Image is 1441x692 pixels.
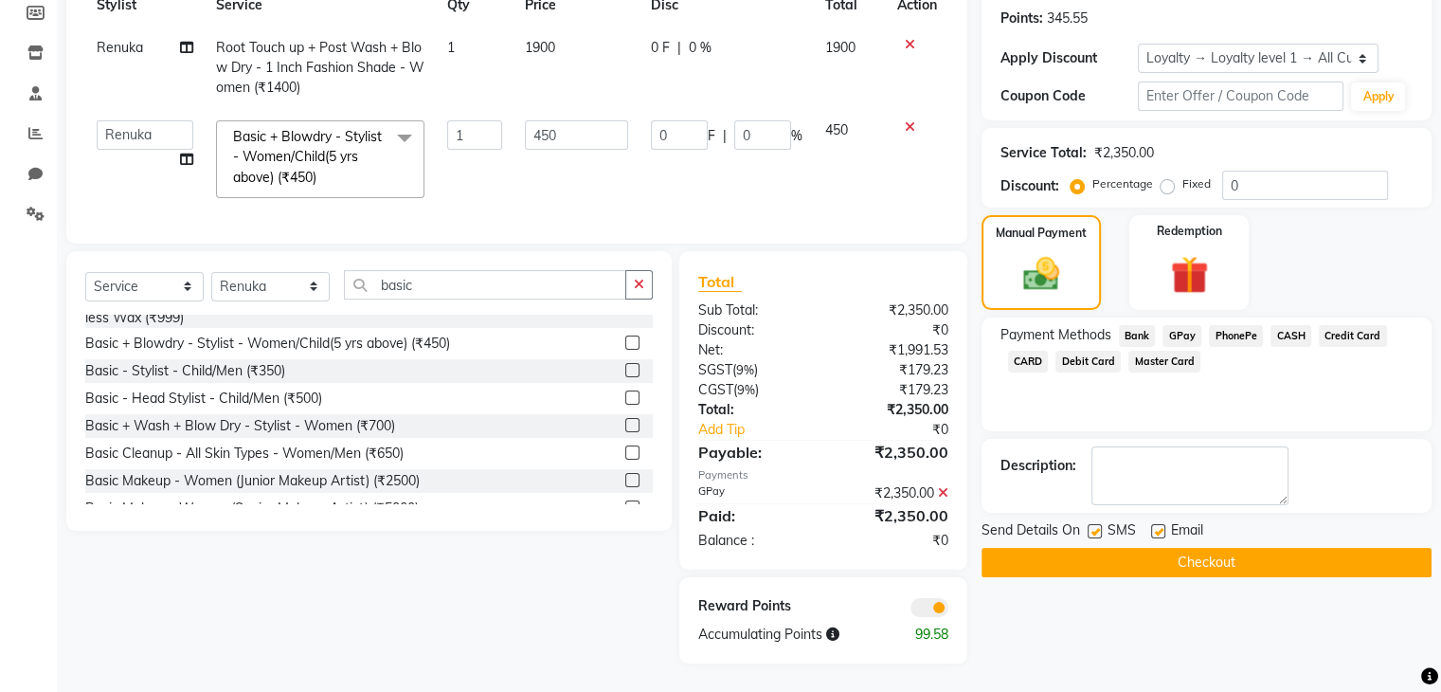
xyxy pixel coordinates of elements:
[689,38,711,58] span: 0 %
[846,420,962,440] div: ₹0
[823,360,963,380] div: ₹179.23
[684,504,823,527] div: Paid:
[1047,9,1088,28] div: 345.55
[823,300,963,320] div: ₹2,350.00
[684,380,823,400] div: ( )
[698,381,733,398] span: CGST
[85,389,322,409] div: Basic - Head Stylist - Child/Men (₹500)
[823,380,963,400] div: ₹179.23
[85,334,450,354] div: Basic + Blowdry - Stylist - Women/Child(5 yrs above) (₹450)
[736,362,754,377] span: 9%
[823,320,963,340] div: ₹0
[684,320,823,340] div: Discount:
[684,483,823,503] div: GPay
[698,272,742,292] span: Total
[1319,325,1387,347] span: Credit Card
[684,340,823,360] div: Net:
[1270,325,1311,347] span: CASH
[996,225,1087,242] label: Manual Payment
[1108,520,1136,544] span: SMS
[684,420,846,440] a: Add Tip
[823,504,963,527] div: ₹2,350.00
[723,126,727,146] span: |
[892,625,962,645] div: 99.58
[97,39,143,56] span: Renuka
[85,444,404,464] div: Basic Cleanup - All Skin Types - Women/Men (₹650)
[1171,520,1203,544] span: Email
[447,39,455,56] span: 1
[216,39,424,96] span: Root Touch up + Post Wash + Blow Dry - 1 Inch Fashion Shade - Women (₹1400)
[1000,176,1059,196] div: Discount:
[1008,351,1049,373] span: CARD
[1012,253,1071,295] img: _cash.svg
[791,126,802,146] span: %
[684,360,823,380] div: ( )
[684,625,892,645] div: Accumulating Points
[233,128,382,186] span: Basic + Blowdry - Stylist - Women/Child(5 yrs above) (₹450)
[1157,223,1222,240] label: Redemption
[1000,86,1138,106] div: Coupon Code
[1209,325,1263,347] span: PhonePe
[684,531,823,551] div: Balance :
[684,441,823,464] div: Payable:
[708,126,715,146] span: F
[85,499,419,519] div: Basic Makeup -Women (Senior Makeup Artist) (₹5000)
[1119,325,1156,347] span: Bank
[684,596,823,617] div: Reward Points
[1162,325,1201,347] span: GPay
[677,38,681,58] span: |
[1351,82,1405,111] button: Apply
[737,382,755,397] span: 9%
[525,39,555,56] span: 1900
[85,416,395,436] div: Basic + Wash + Blow Dry - Stylist - Women (₹700)
[684,400,823,420] div: Total:
[651,38,670,58] span: 0 F
[823,483,963,503] div: ₹2,350.00
[316,169,325,186] a: x
[823,340,963,360] div: ₹1,991.53
[1094,143,1154,163] div: ₹2,350.00
[85,471,420,491] div: Basic Makeup - Women (Junior Makeup Artist) (₹2500)
[698,361,732,378] span: SGST
[1055,351,1121,373] span: Debit Card
[344,270,626,300] input: Search or Scan
[698,467,948,483] div: Payments
[1000,48,1138,68] div: Apply Discount
[684,300,823,320] div: Sub Total:
[823,441,963,464] div: ₹2,350.00
[1159,251,1220,299] img: _gift.svg
[1182,175,1211,192] label: Fixed
[1128,351,1200,373] span: Master Card
[1000,143,1087,163] div: Service Total:
[823,531,963,551] div: ₹0
[1000,325,1111,345] span: Payment Methods
[825,39,856,56] span: 1900
[1000,9,1043,28] div: Points:
[982,548,1432,577] button: Checkout
[823,400,963,420] div: ₹2,350.00
[1092,175,1153,192] label: Percentage
[825,121,848,138] span: 450
[1138,82,1344,111] input: Enter Offer / Coupon Code
[1000,456,1076,476] div: Description:
[982,520,1080,544] span: Send Details On
[85,361,285,381] div: Basic - Stylist - Child/Men (₹350)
